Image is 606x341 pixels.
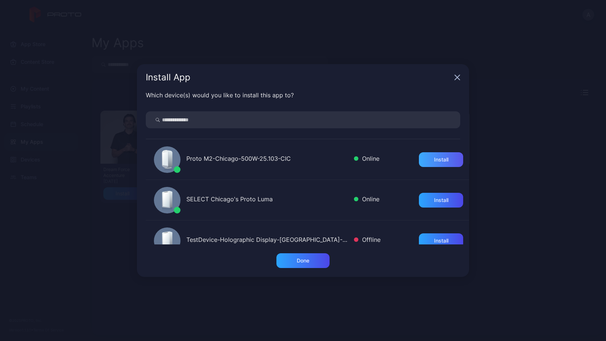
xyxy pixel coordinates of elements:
div: Which device(s) would you like to install this app to? [146,91,460,100]
div: Install [434,238,448,244]
div: Done [297,258,309,264]
button: Done [276,253,330,268]
div: TestDevice-Holographic Display-[GEOGRAPHIC_DATA]-500West-Showcase [186,235,348,246]
button: Install [419,193,463,208]
div: Install [434,157,448,163]
div: Install App [146,73,451,82]
button: Install [419,152,463,167]
div: Install [434,197,448,203]
button: Install [419,233,463,248]
div: SELECT Chicago's Proto Luma [186,195,348,205]
div: Proto M2-Chicago-500W-25.103-CIC [186,154,348,165]
div: Offline [354,235,381,246]
div: Online [354,195,379,205]
div: Online [354,154,379,165]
